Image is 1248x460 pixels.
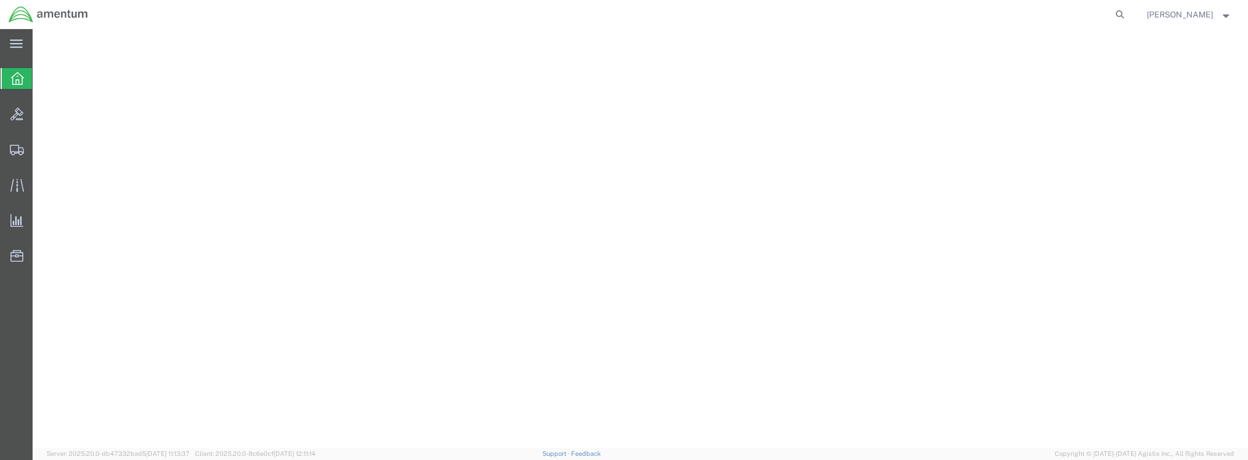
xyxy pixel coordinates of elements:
[146,450,190,457] span: [DATE] 11:13:37
[571,450,601,457] a: Feedback
[33,29,1248,448] iframe: FS Legacy Container
[274,450,315,457] span: [DATE] 12:11:14
[8,6,88,23] img: logo
[1147,8,1213,21] span: James Lewis
[1055,449,1234,459] span: Copyright © [DATE]-[DATE] Agistix Inc., All Rights Reserved
[543,450,572,457] a: Support
[47,450,190,457] span: Server: 2025.20.0-db47332bad5
[1146,8,1232,22] button: [PERSON_NAME]
[195,450,315,457] span: Client: 2025.20.0-8c6e0cf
